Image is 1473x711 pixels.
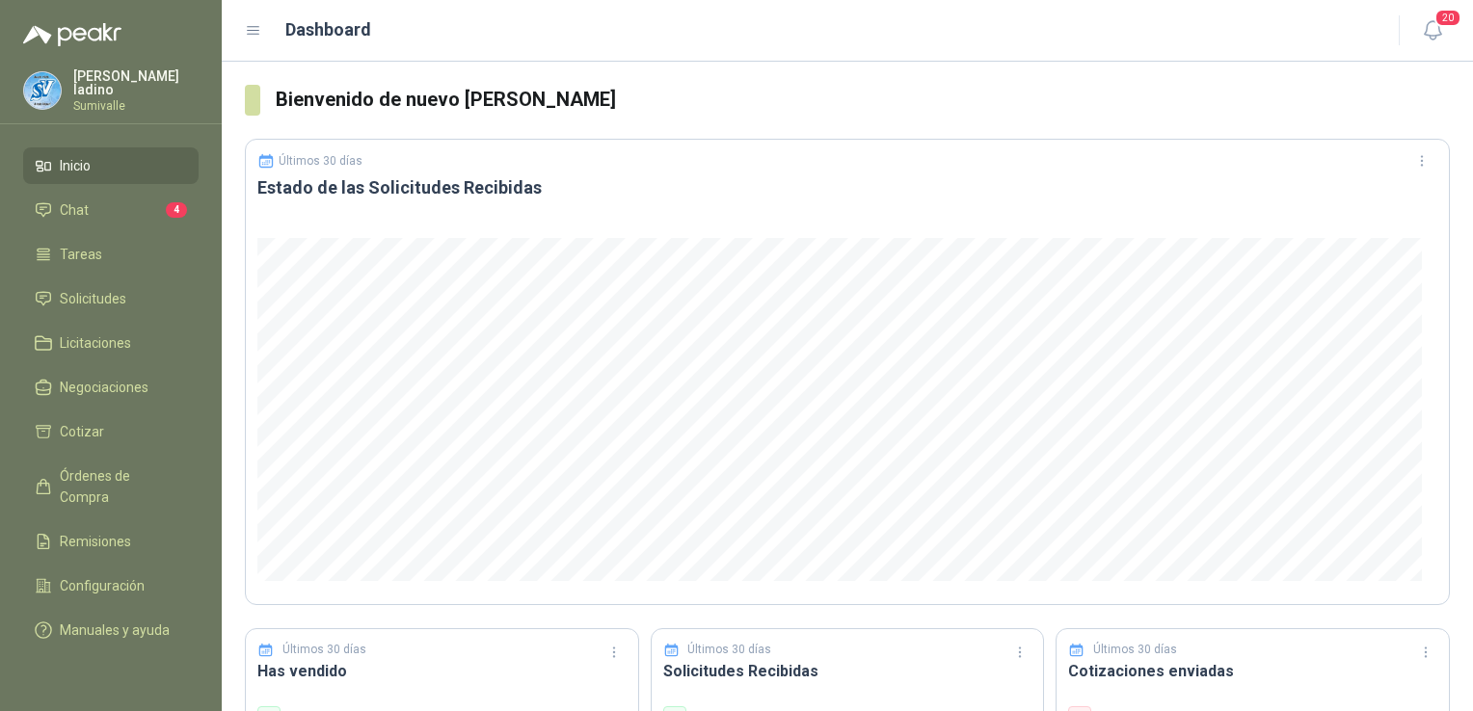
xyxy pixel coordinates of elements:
img: Company Logo [24,72,61,109]
span: Chat [60,199,89,221]
a: Solicitudes [23,280,199,317]
h3: Bienvenido de nuevo [PERSON_NAME] [276,85,1450,115]
a: Inicio [23,147,199,184]
a: Chat4 [23,192,199,228]
a: Manuales y ayuda [23,612,199,648]
h3: Has vendido [257,659,627,683]
span: Remisiones [60,531,131,552]
p: [PERSON_NAME] ladino [73,69,199,96]
h3: Solicitudes Recibidas [663,659,1032,683]
span: Inicio [60,155,91,176]
a: Cotizar [23,413,199,450]
a: Órdenes de Compra [23,458,199,515]
h1: Dashboard [285,16,371,43]
p: Últimos 30 días [279,154,362,168]
span: Órdenes de Compra [60,465,180,508]
a: Configuración [23,567,199,604]
span: Cotizar [60,421,104,442]
span: Manuales y ayuda [60,619,170,641]
span: 20 [1434,9,1461,27]
a: Tareas [23,236,199,273]
a: Licitaciones [23,325,199,361]
span: Solicitudes [60,288,126,309]
p: Últimos 30 días [687,641,771,659]
button: 20 [1415,13,1450,48]
a: Remisiones [23,523,199,560]
p: Sumivalle [73,100,199,112]
p: Últimos 30 días [282,641,366,659]
h3: Estado de las Solicitudes Recibidas [257,176,1437,199]
span: Negociaciones [60,377,148,398]
span: 4 [166,202,187,218]
span: Configuración [60,575,145,596]
img: Logo peakr [23,23,121,46]
span: Tareas [60,244,102,265]
span: Licitaciones [60,332,131,354]
p: Últimos 30 días [1093,641,1177,659]
h3: Cotizaciones enviadas [1068,659,1437,683]
a: Negociaciones [23,369,199,406]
